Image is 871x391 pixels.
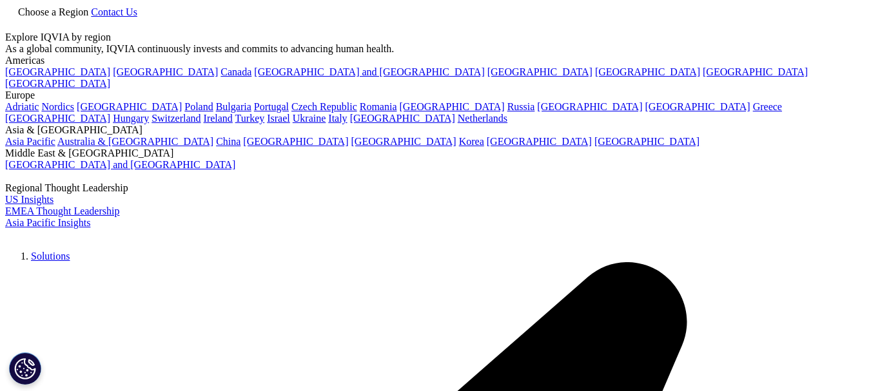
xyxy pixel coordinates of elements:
[5,90,866,101] div: Europe
[77,101,182,112] a: [GEOGRAPHIC_DATA]
[5,136,55,147] a: Asia Pacific
[360,101,397,112] a: Romania
[350,113,455,124] a: [GEOGRAPHIC_DATA]
[254,66,484,77] a: [GEOGRAPHIC_DATA] and [GEOGRAPHIC_DATA]
[235,113,265,124] a: Turkey
[507,101,535,112] a: Russia
[487,136,592,147] a: [GEOGRAPHIC_DATA]
[243,136,348,147] a: [GEOGRAPHIC_DATA]
[91,6,137,17] a: Contact Us
[267,113,290,124] a: Israel
[5,148,866,159] div: Middle East & [GEOGRAPHIC_DATA]
[41,101,74,112] a: Nordics
[5,43,866,55] div: As a global community, IQVIA continuously invests and commits to advancing human health.
[216,101,251,112] a: Bulgaria
[293,113,326,124] a: Ukraine
[5,55,866,66] div: Americas
[113,113,149,124] a: Hungary
[152,113,201,124] a: Switzerland
[31,251,70,262] a: Solutions
[5,113,110,124] a: [GEOGRAPHIC_DATA]
[5,101,39,112] a: Adriatic
[5,194,54,205] a: US Insights
[5,124,866,136] div: Asia & [GEOGRAPHIC_DATA]
[458,113,507,124] a: Netherlands
[291,101,357,112] a: Czech Republic
[5,32,866,43] div: Explore IQVIA by region
[595,66,700,77] a: [GEOGRAPHIC_DATA]
[487,66,592,77] a: [GEOGRAPHIC_DATA]
[753,101,782,112] a: Greece
[5,78,110,89] a: [GEOGRAPHIC_DATA]
[5,217,90,228] a: Asia Pacific Insights
[9,352,41,385] button: Configuración de cookies
[645,101,750,112] a: [GEOGRAPHIC_DATA]
[537,101,642,112] a: [GEOGRAPHIC_DATA]
[328,113,347,124] a: Italy
[594,136,700,147] a: [GEOGRAPHIC_DATA]
[184,101,213,112] a: Poland
[18,6,88,17] span: Choose a Region
[5,159,235,170] a: [GEOGRAPHIC_DATA] and [GEOGRAPHIC_DATA]
[113,66,218,77] a: [GEOGRAPHIC_DATA]
[216,136,240,147] a: China
[57,136,213,147] a: Australia & [GEOGRAPHIC_DATA]
[254,101,289,112] a: Portugal
[351,136,456,147] a: [GEOGRAPHIC_DATA]
[5,182,866,194] div: Regional Thought Leadership
[5,66,110,77] a: [GEOGRAPHIC_DATA]
[5,205,119,216] a: EMEA Thought Leadership
[204,113,233,124] a: Ireland
[220,66,251,77] a: Canada
[459,136,484,147] a: Korea
[400,101,505,112] a: [GEOGRAPHIC_DATA]
[703,66,808,77] a: [GEOGRAPHIC_DATA]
